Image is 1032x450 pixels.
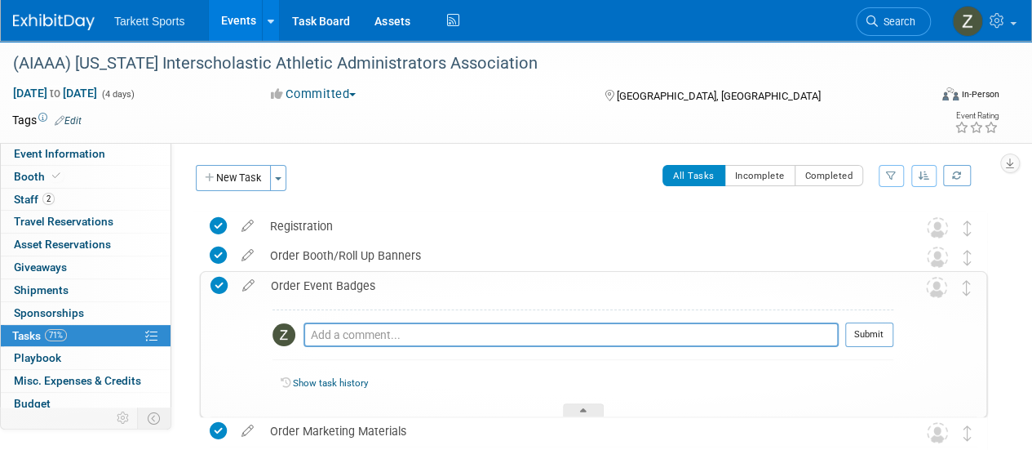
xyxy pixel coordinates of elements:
[1,370,171,392] a: Misc. Expenses & Credits
[233,248,262,263] a: edit
[114,15,184,28] span: Tarkett Sports
[845,323,893,347] button: Submit
[616,90,820,102] span: [GEOGRAPHIC_DATA], [GEOGRAPHIC_DATA]
[262,242,894,270] div: Order Booth/Roll Up Banners
[13,14,95,30] img: ExhibitDay
[45,329,67,341] span: 71%
[927,247,948,268] img: Unassigned
[14,397,51,410] span: Budget
[963,425,972,441] i: Move task
[963,280,971,296] i: Move task
[14,170,64,183] span: Booth
[942,87,959,100] img: Format-Inperson.png
[724,165,795,186] button: Incomplete
[12,112,82,128] td: Tags
[878,16,915,28] span: Search
[233,219,262,234] a: edit
[14,261,67,274] span: Giveaways
[7,49,915,78] div: (AIAAA) [US_STATE] Interscholastic Athletic Administrators Association
[961,88,999,100] div: In-Person
[14,193,55,206] span: Staff
[1,302,171,324] a: Sponsorships
[14,351,61,364] span: Playbook
[109,408,138,429] td: Personalize Event Tab Strip
[234,278,263,293] a: edit
[1,189,171,211] a: Staff2
[1,211,171,233] a: Travel Reservations
[856,7,931,36] a: Search
[963,221,972,236] i: Move task
[1,325,171,347] a: Tasks71%
[196,165,271,191] button: New Task
[1,234,171,256] a: Asset Reservations
[14,147,105,160] span: Event Information
[926,277,947,298] img: Unassigned
[52,172,60,180] i: Booth reservation complete
[14,306,84,319] span: Sponsorships
[55,115,82,127] a: Edit
[14,374,141,387] span: Misc. Expenses & Credits
[14,238,111,251] span: Asset Reservations
[1,166,171,188] a: Booth
[47,87,63,100] span: to
[12,86,98,100] span: [DATE] [DATE]
[943,165,971,186] a: Refresh
[272,323,295,346] img: Zak Sigler
[265,86,362,103] button: Committed
[263,272,893,300] div: Order Event Badges
[138,408,171,429] td: Toggle Event Tabs
[1,347,171,369] a: Playbook
[1,393,171,415] a: Budget
[855,85,999,109] div: Event Format
[233,424,262,439] a: edit
[954,112,999,120] div: Event Rating
[262,212,894,240] div: Registration
[1,279,171,301] a: Shipments
[795,165,864,186] button: Completed
[1,256,171,278] a: Giveaways
[14,283,69,296] span: Shipments
[12,329,67,342] span: Tasks
[42,193,55,205] span: 2
[952,6,983,37] img: Zak Sigler
[927,217,948,238] img: Unassigned
[262,417,894,445] div: Order Marketing Materials
[927,422,948,443] img: Unassigned
[662,165,725,186] button: All Tasks
[293,377,368,389] a: Show task history
[14,215,113,228] span: Travel Reservations
[100,89,135,100] span: (4 days)
[963,250,972,265] i: Move task
[1,143,171,165] a: Event Information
